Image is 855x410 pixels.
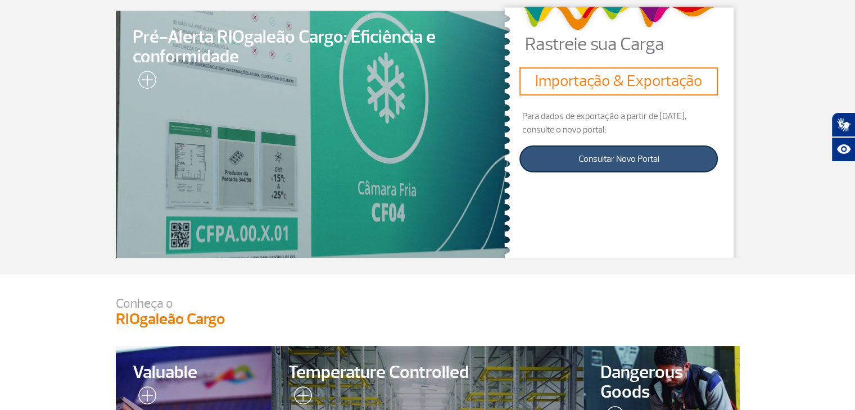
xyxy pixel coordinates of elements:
p: Rastreie sua Carga [525,35,740,53]
p: Para dados de exportação a partir de [DATE], consulte o novo portal: [519,110,718,136]
span: Dangerous Goods [600,363,723,402]
span: Pré-Alerta RIOgaleão Cargo: Eficiência e conformidade [133,28,494,67]
a: Pré-Alerta RIOgaleão Cargo: Eficiência e conformidade [116,11,510,258]
img: grafismo [519,1,718,35]
h3: Importação & Exportação [524,72,713,91]
button: Abrir tradutor de língua de sinais. [831,112,855,137]
p: Conheça o [116,297,740,310]
button: Abrir recursos assistivos. [831,137,855,162]
span: Temperature Controlled [288,363,567,382]
div: Plugin de acessibilidade da Hand Talk. [831,112,855,162]
img: leia-mais [133,71,156,93]
a: Consultar Novo Portal [519,145,718,172]
img: leia-mais [288,386,312,409]
span: Valuable [133,363,255,382]
h3: RIOgaleão Cargo [116,310,740,329]
img: leia-mais [133,386,156,409]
